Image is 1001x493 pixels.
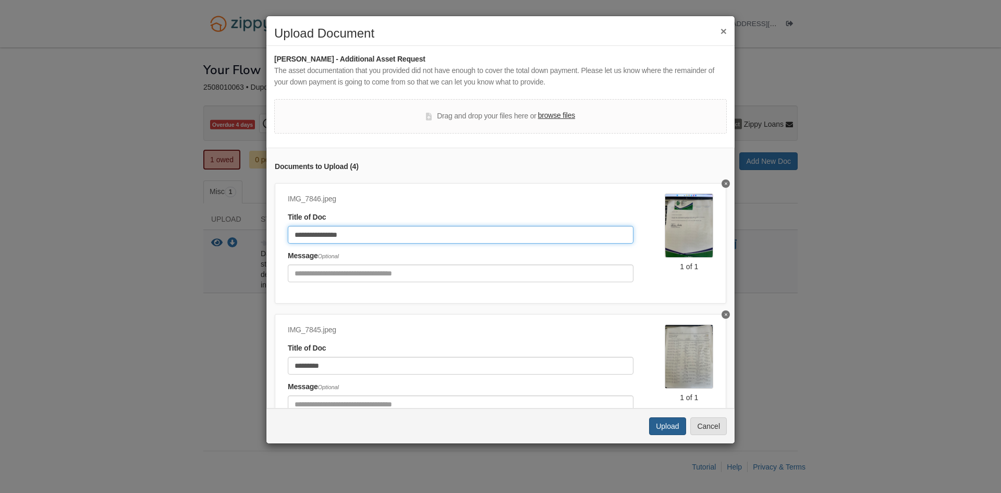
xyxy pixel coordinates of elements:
span: Optional [318,384,339,390]
label: Message [288,381,339,393]
div: Drag and drop your files here or [426,110,575,123]
button: Delete letter from bank [722,179,730,188]
div: 1 of 1 [665,392,713,403]
button: Delete statement [722,310,730,319]
div: IMG_7845.jpeg [288,324,633,336]
input: Include any comments on this document [288,264,633,282]
div: The asset documentation that you provided did not have enough to cover the total down payment. Pl... [274,65,727,88]
div: 1 of 1 [665,261,713,272]
label: Title of Doc [288,212,326,223]
button: Upload [649,417,686,435]
button: × [721,26,727,37]
button: Cancel [690,417,727,435]
label: Message [288,250,339,262]
div: Documents to Upload ( 4 ) [275,161,726,173]
img: IMG_7846.jpeg [665,194,713,258]
img: IMG_7845.jpeg [665,324,713,389]
input: Include any comments on this document [288,395,633,413]
div: [PERSON_NAME] - Additional Asset Request [274,54,727,65]
label: browse files [538,110,575,122]
span: Optional [318,253,339,259]
input: Document Title [288,226,633,244]
label: Title of Doc [288,343,326,354]
h2: Upload Document [274,27,727,40]
div: IMG_7846.jpeg [288,194,633,205]
input: Document Title [288,357,633,375]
